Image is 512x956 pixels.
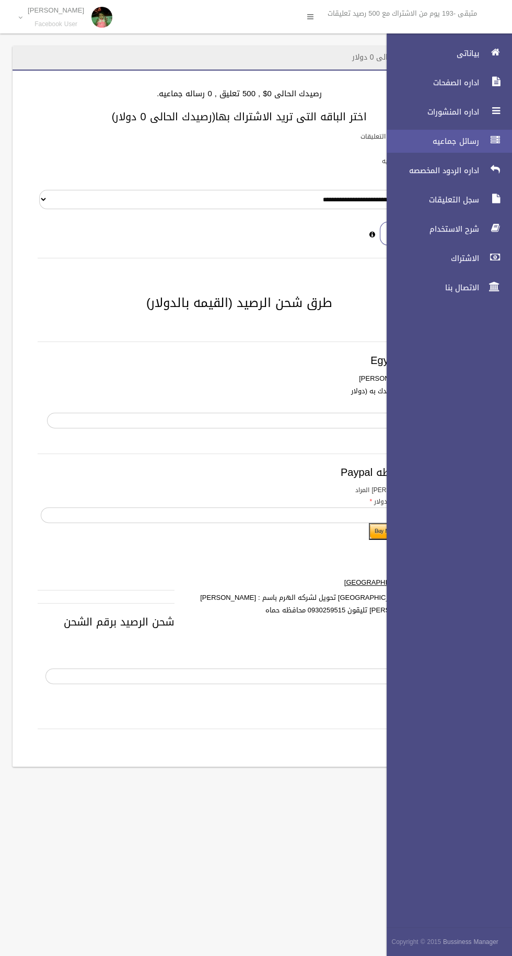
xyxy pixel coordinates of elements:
h3: Egypt payment [38,355,441,366]
span: شرح الاستخدام [378,224,482,234]
strong: Bussiness Manager [443,936,498,948]
a: الاتصال بنا [378,276,512,299]
h3: اختر الباقه التى تريد الاشتراك بها(رصيدك الحالى 0 دولار) [25,111,453,122]
a: اداره المنشورات [378,100,512,123]
h3: شحن الرصيد برقم الشحن [38,616,441,628]
label: باقات الرد الالى على التعليقات [360,131,443,142]
p: [PERSON_NAME] [28,6,84,14]
span: سجل التعليقات [378,195,482,205]
span: اداره الصفحات [378,77,482,88]
small: Facebook User [28,20,84,28]
a: بياناتى [378,42,512,65]
a: رسائل جماعيه [378,130,512,153]
span: اداره الردود المخصصه [378,165,482,176]
span: بياناتى [378,48,482,59]
input: Submit [369,523,446,540]
span: الاشتراك [378,253,482,264]
span: الاتصال بنا [378,282,482,293]
label: باقات الرسائل الجماعيه [382,155,443,167]
label: داخل [GEOGRAPHIC_DATA] تحويل لشركه الهرم باسم : [PERSON_NAME] [PERSON_NAME] تليقون 0930259515 محا... [174,591,433,617]
header: الاشتراك - رصيدك الحالى 0 دولار [340,47,466,67]
a: سجل التعليقات [378,188,512,211]
span: اداره المنشورات [378,107,482,117]
a: اداره الردود المخصصه [378,159,512,182]
a: شرح الاستخدام [378,218,512,241]
h3: الدفع بواسطه Paypal [38,466,441,478]
a: الاشتراك [378,247,512,270]
span: Copyright © 2015 [391,936,441,948]
span: رسائل جماعيه [378,136,482,146]
h4: رصيدك الحالى 0$ , 500 تعليق , 0 رساله جماعيه. [25,89,453,98]
label: من [GEOGRAPHIC_DATA] [174,576,433,589]
h2: طرق شحن الرصيد (القيمه بالدولار) [25,296,453,310]
a: اداره الصفحات [378,71,512,94]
